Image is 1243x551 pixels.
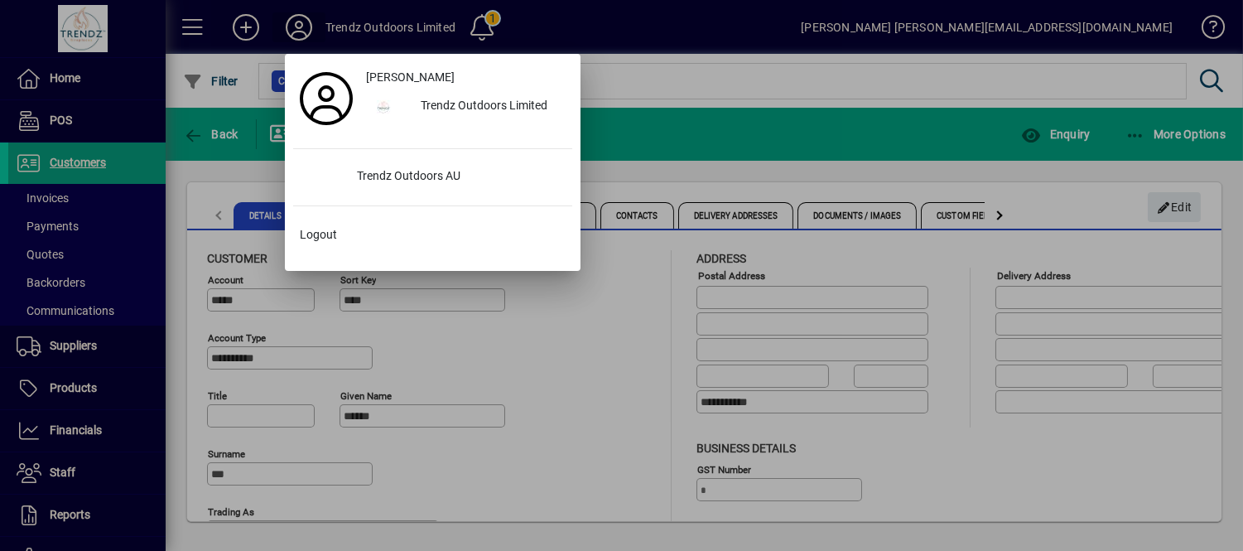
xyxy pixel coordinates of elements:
[293,220,572,249] button: Logout
[407,92,572,122] div: Trendz Outdoors Limited
[359,92,572,122] button: Trendz Outdoors Limited
[344,162,572,192] div: Trendz Outdoors AU
[300,226,337,244] span: Logout
[293,162,572,192] button: Trendz Outdoors AU
[293,84,359,114] a: Profile
[366,69,455,86] span: [PERSON_NAME]
[359,62,572,92] a: [PERSON_NAME]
